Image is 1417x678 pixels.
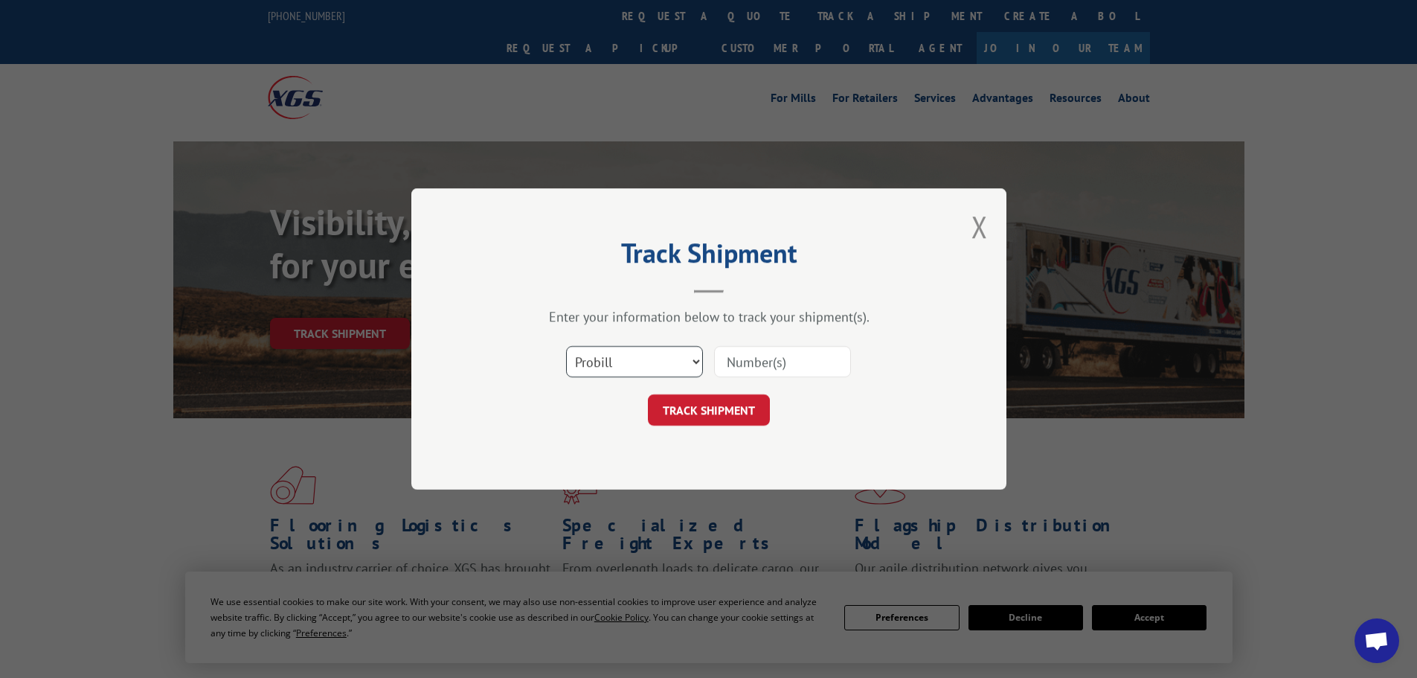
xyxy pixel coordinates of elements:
[486,308,932,325] div: Enter your information below to track your shipment(s).
[714,346,851,377] input: Number(s)
[648,394,770,426] button: TRACK SHIPMENT
[486,243,932,271] h2: Track Shipment
[971,207,988,246] button: Close modal
[1355,618,1399,663] div: Open chat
